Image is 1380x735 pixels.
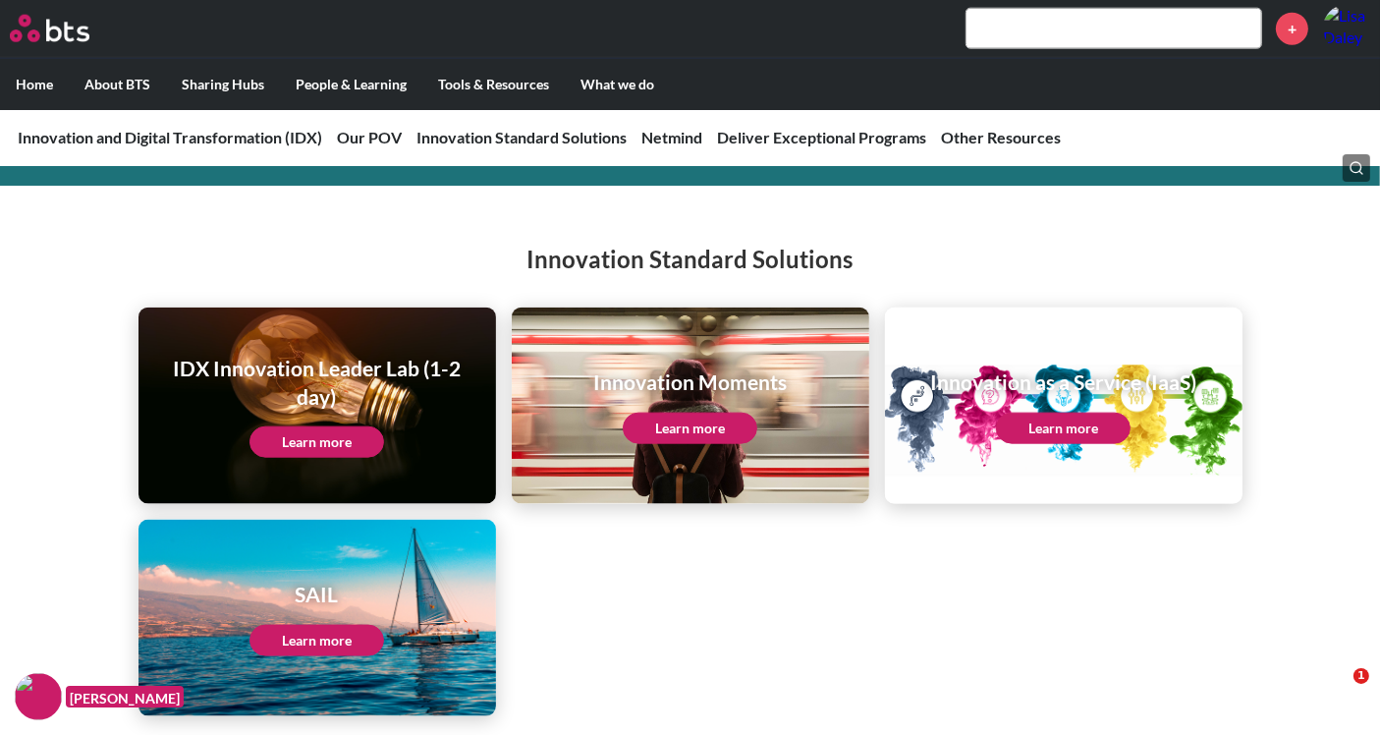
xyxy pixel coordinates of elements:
h1: Innovation as a Service (IaaS) [930,367,1196,396]
a: Learn more [623,413,757,444]
h1: SAIL [249,580,384,608]
a: Innovation and Digital Transformation (IDX) [18,128,322,146]
label: People & Learning [280,59,422,110]
label: About BTS [69,59,166,110]
h1: Innovation Moments [593,367,787,396]
label: Sharing Hubs [166,59,280,110]
a: Our POV [337,128,402,146]
a: Netmind [641,128,702,146]
a: Learn more [249,625,384,656]
label: Tools & Resources [422,59,565,110]
a: Innovation Standard Solutions [416,128,627,146]
img: Lisa Daley [1323,5,1370,52]
a: Learn more [249,426,384,458]
a: Go home [10,15,126,42]
label: What we do [565,59,670,110]
img: F [15,673,62,720]
iframe: Intercom live chat [1313,668,1360,715]
a: Learn more [996,413,1131,444]
a: Other Resources [941,128,1061,146]
img: BTS Logo [10,15,89,42]
a: Profile [1323,5,1370,52]
h1: IDX Innovation Leader Lab (1-2 day) [152,354,482,412]
a: Deliver Exceptional Programs [717,128,926,146]
a: + [1276,13,1308,45]
figcaption: [PERSON_NAME] [66,686,184,708]
span: 1 [1353,668,1369,684]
